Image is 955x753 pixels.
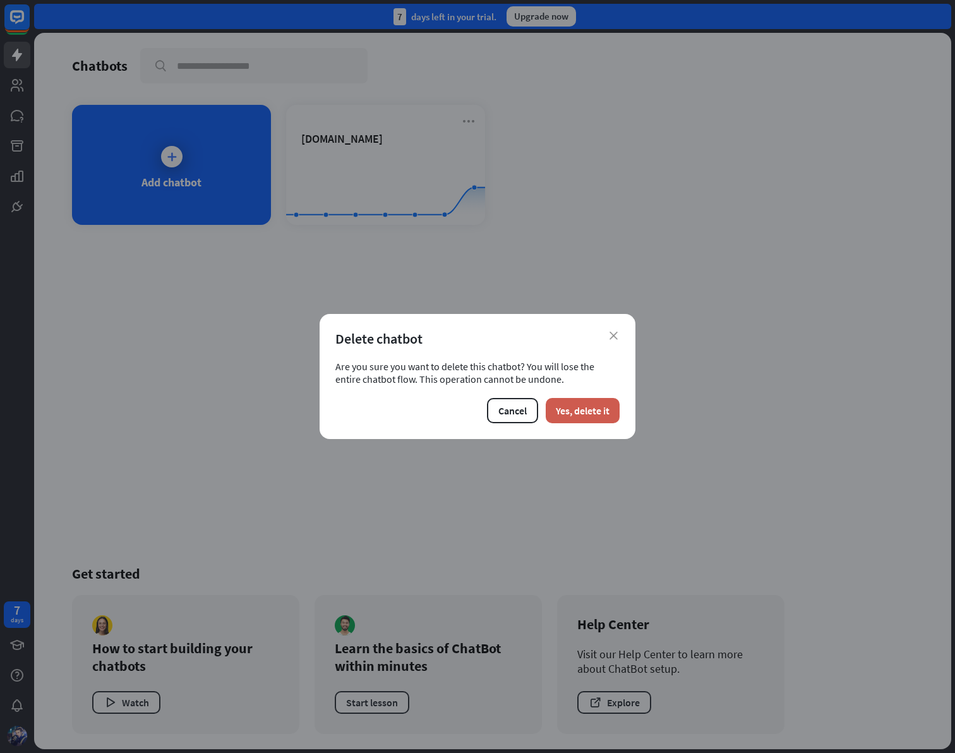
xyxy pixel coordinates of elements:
[487,398,538,423] button: Cancel
[546,398,620,423] button: Yes, delete it
[335,360,620,385] div: Are you sure you want to delete this chatbot? You will lose the entire chatbot flow. This operati...
[10,5,48,43] button: Open LiveChat chat widget
[610,332,618,340] i: close
[335,330,620,347] div: Delete chatbot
